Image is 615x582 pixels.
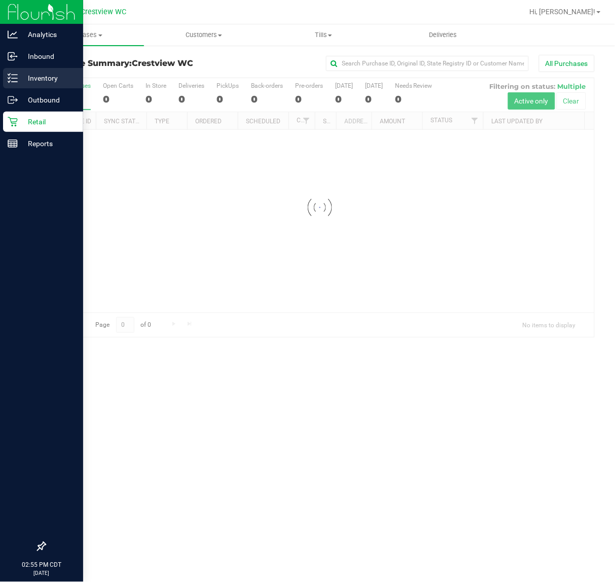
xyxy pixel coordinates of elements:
[264,24,383,46] a: Tills
[264,30,383,40] span: Tills
[18,50,79,62] p: Inbound
[8,117,18,127] inline-svg: Retail
[45,59,228,68] h3: Purchase Summary:
[5,570,79,577] p: [DATE]
[5,561,79,570] p: 02:55 PM CDT
[144,24,264,46] a: Customers
[416,30,471,40] span: Deliveries
[24,30,144,40] span: Purchases
[8,29,18,40] inline-svg: Analytics
[18,94,79,106] p: Outbound
[18,72,79,84] p: Inventory
[10,501,41,531] iframe: Resource center
[18,28,79,41] p: Analytics
[81,8,126,16] span: Crestview WC
[8,73,18,83] inline-svg: Inventory
[383,24,503,46] a: Deliveries
[132,58,193,68] span: Crestview WC
[8,95,18,105] inline-svg: Outbound
[539,55,595,72] button: All Purchases
[326,56,529,71] input: Search Purchase ID, Original ID, State Registry ID or Customer Name...
[24,24,144,46] a: Purchases
[144,30,263,40] span: Customers
[8,51,18,61] inline-svg: Inbound
[18,138,79,150] p: Reports
[530,8,596,16] span: Hi, [PERSON_NAME]!
[8,139,18,149] inline-svg: Reports
[18,116,79,128] p: Retail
